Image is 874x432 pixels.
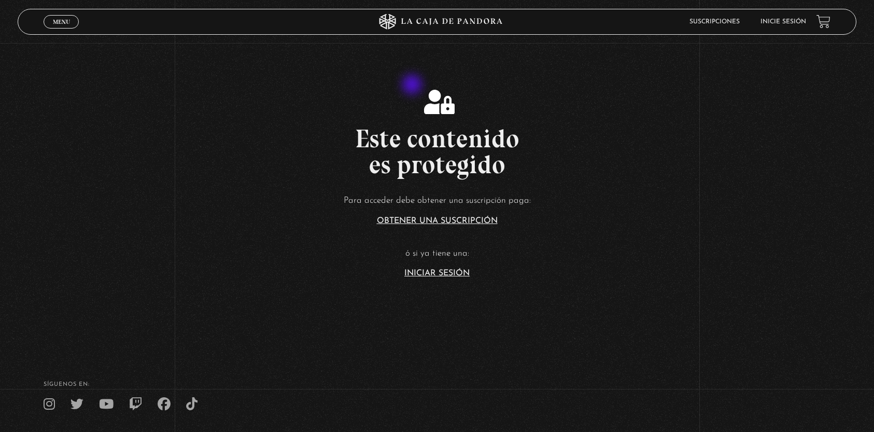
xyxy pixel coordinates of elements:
[53,19,70,25] span: Menu
[404,269,470,277] a: Iniciar Sesión
[44,382,830,387] h4: SÍguenos en:
[689,19,740,25] a: Suscripciones
[816,15,830,29] a: View your shopping cart
[49,27,74,34] span: Cerrar
[760,19,806,25] a: Inicie sesión
[377,217,498,225] a: Obtener una suscripción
